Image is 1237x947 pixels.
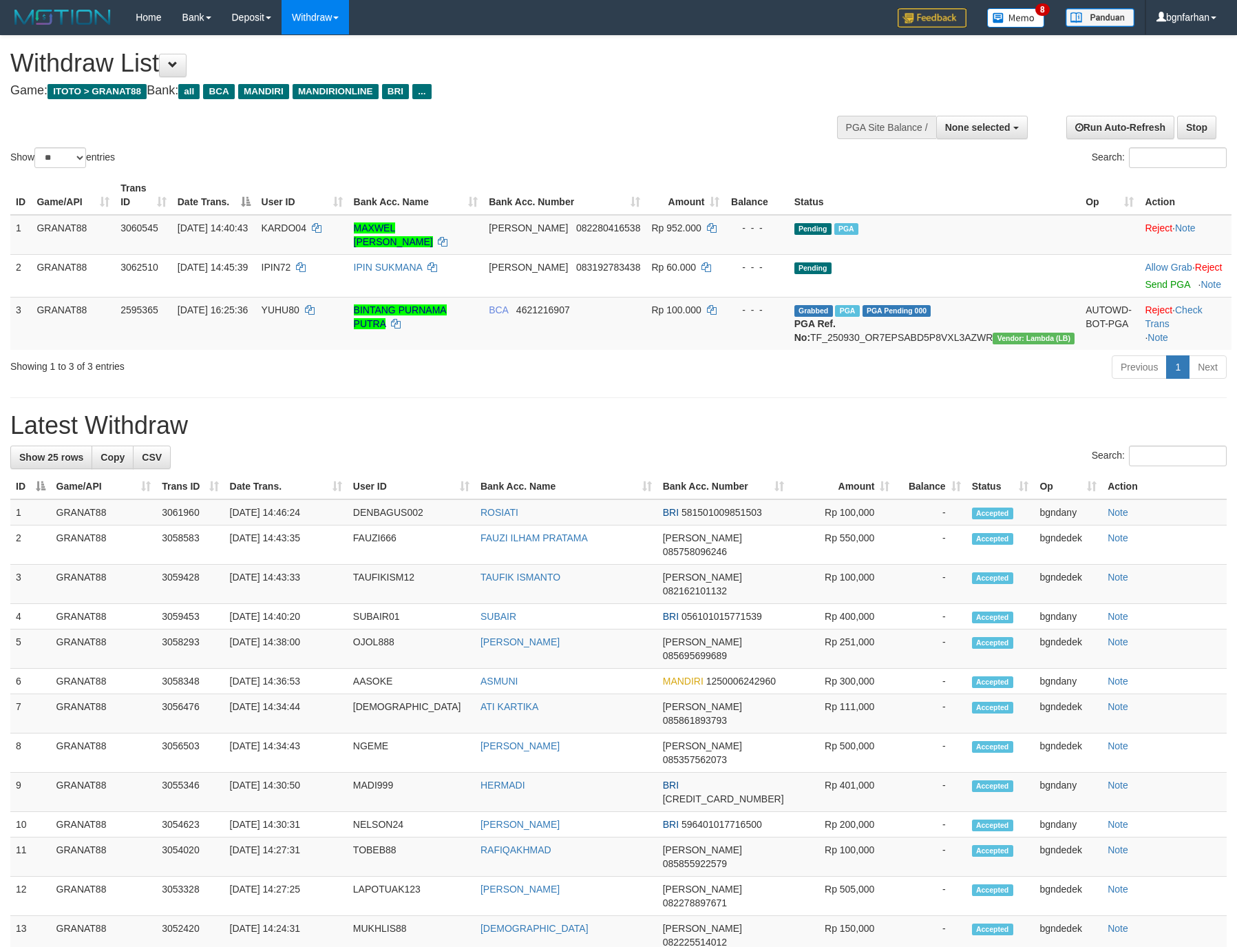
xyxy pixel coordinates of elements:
td: 3054020 [156,837,224,877]
td: 3054623 [156,812,224,837]
td: [DATE] 14:43:33 [224,565,348,604]
b: PGA Ref. No: [794,318,836,343]
span: 3060545 [120,222,158,233]
td: 3059453 [156,604,224,629]
td: [DATE] 14:46:24 [224,499,348,525]
span: [PERSON_NAME] [663,884,742,895]
span: Accepted [972,508,1013,519]
span: Accepted [972,924,1013,935]
td: [DATE] 14:30:50 [224,773,348,812]
span: Accepted [972,780,1013,792]
td: 9 [10,773,51,812]
span: BRI [663,611,679,622]
td: 3058293 [156,629,224,669]
span: Copy 1250006242960 to clipboard [706,676,776,687]
td: GRANAT88 [51,773,157,812]
td: [DATE] 14:27:25 [224,877,348,916]
td: Rp 251,000 [790,629,896,669]
span: Accepted [972,676,1013,688]
td: - [895,812,966,837]
td: 7 [10,694,51,733]
a: Note [1108,507,1128,518]
td: 10 [10,812,51,837]
td: GRANAT88 [51,837,157,877]
a: Note [1108,844,1128,855]
a: Reject [1145,304,1172,315]
td: [DEMOGRAPHIC_DATA] [348,694,475,733]
span: Accepted [972,572,1013,584]
td: · [1139,254,1231,297]
a: Note [1108,819,1128,830]
input: Search: [1129,446,1227,466]
td: GRANAT88 [51,525,157,565]
span: MANDIRIONLINE [293,84,379,99]
td: bgndedek [1034,694,1102,733]
td: 3056503 [156,733,224,773]
a: ATI KARTIKA [480,701,538,712]
td: 3058348 [156,669,224,694]
a: Note [1148,332,1168,343]
span: Accepted [972,637,1013,649]
a: CSV [133,446,171,469]
td: 12 [10,877,51,916]
td: GRANAT88 [51,812,157,837]
th: Date Trans.: activate to sort column ascending [224,474,348,499]
td: 3061960 [156,499,224,525]
td: TOBEB88 [348,837,475,877]
td: GRANAT88 [51,604,157,629]
a: Note [1108,532,1128,543]
span: Accepted [972,741,1013,753]
th: Status [789,176,1080,215]
td: - [895,499,966,525]
label: Search: [1092,147,1227,168]
td: - [895,837,966,877]
div: - - - [730,303,783,317]
th: Op: activate to sort column ascending [1034,474,1102,499]
td: 1 [10,499,51,525]
td: 4 [10,604,51,629]
th: User ID: activate to sort column ascending [256,176,348,215]
td: AUTOWD-BOT-PGA [1080,297,1139,350]
span: Copy 082280416538 to clipboard [576,222,640,233]
a: FAUZI ILHAM PRATAMA [480,532,588,543]
td: [DATE] 14:34:44 [224,694,348,733]
span: ... [412,84,431,99]
label: Search: [1092,446,1227,466]
span: [PERSON_NAME] [663,572,742,583]
span: Accepted [972,884,1013,896]
td: bgndany [1034,604,1102,629]
td: GRANAT88 [51,499,157,525]
td: 1 [10,215,31,255]
td: 2 [10,254,31,297]
a: Previous [1112,355,1167,379]
span: BRI [663,819,679,830]
span: Pending [794,262,832,274]
span: Copy 581501009851503 to clipboard [681,507,762,518]
td: GRANAT88 [51,694,157,733]
span: [PERSON_NAME] [663,701,742,712]
span: · [1145,262,1194,273]
span: PGA Pending [863,305,931,317]
td: GRANAT88 [51,565,157,604]
h4: Game: Bank: [10,84,811,98]
span: Show 25 rows [19,452,83,463]
a: ASMUNI [480,676,518,687]
td: 6 [10,669,51,694]
a: [DEMOGRAPHIC_DATA] [480,923,589,934]
input: Search: [1129,147,1227,168]
a: [PERSON_NAME] [480,884,560,895]
a: [PERSON_NAME] [480,819,560,830]
td: bgndedek [1034,525,1102,565]
span: Accepted [972,845,1013,857]
div: - - - [730,221,783,235]
span: Copy 596401017716500 to clipboard [681,819,762,830]
td: bgndany [1034,773,1102,812]
div: Showing 1 to 3 of 3 entries [10,354,505,373]
span: IPIN72 [262,262,291,273]
img: panduan.png [1066,8,1134,27]
th: ID [10,176,31,215]
span: BCA [203,84,234,99]
h1: Withdraw List [10,50,811,77]
a: SUBAIR [480,611,516,622]
a: [PERSON_NAME] [480,740,560,751]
